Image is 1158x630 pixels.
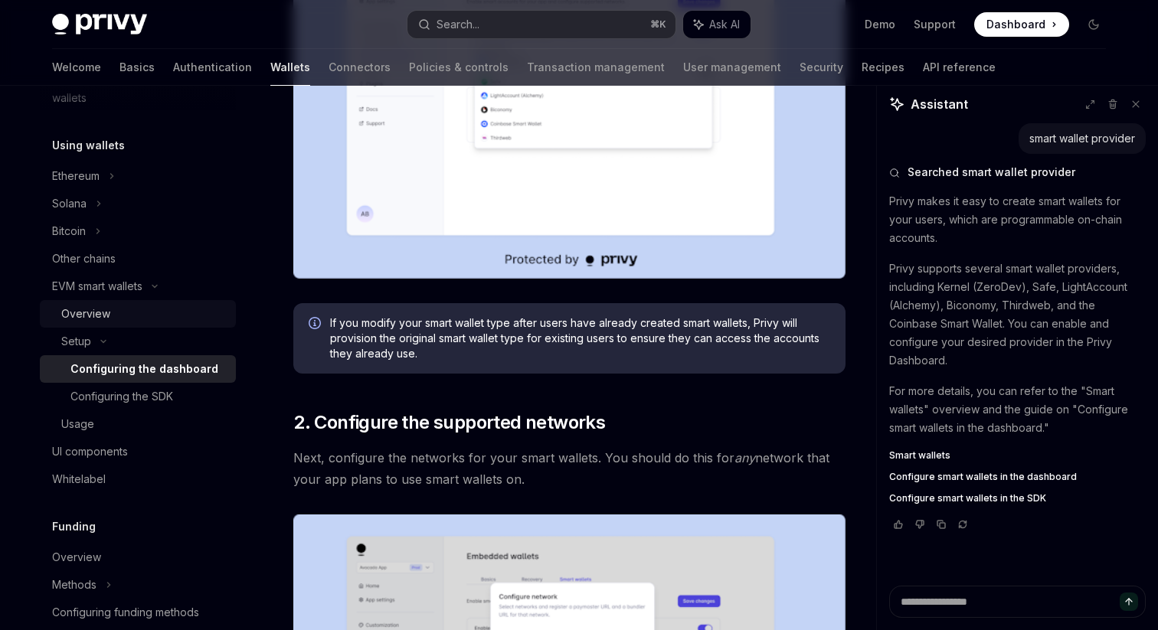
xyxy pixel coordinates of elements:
[52,442,128,461] div: UI components
[119,49,155,86] a: Basics
[865,17,895,32] a: Demo
[862,49,904,86] a: Recipes
[974,12,1069,37] a: Dashboard
[52,548,101,566] div: Overview
[52,14,147,35] img: dark logo
[270,49,310,86] a: Wallets
[889,471,1077,483] span: Configure smart wallets in the dashboard
[889,165,1146,180] button: Searched smart wallet provider
[40,245,236,273] a: Other chains
[40,599,236,626] a: Configuring funding methods
[52,222,86,240] div: Bitcoin
[889,260,1146,370] p: Privy supports several smart wallet providers, including Kernel (ZeroDev), Safe, LightAccount (Al...
[293,410,605,435] span: 2. Configure the supported networks
[52,250,116,268] div: Other chains
[908,165,1075,180] span: Searched smart wallet provider
[52,603,199,622] div: Configuring funding methods
[1081,12,1106,37] button: Toggle dark mode
[52,49,101,86] a: Welcome
[437,15,479,34] div: Search...
[52,517,96,536] h5: Funding
[293,447,846,490] span: Next, configure the networks for your smart wallets. You should do this for network that your app...
[52,576,96,594] div: Methods
[889,449,950,462] span: Smart wallets
[889,492,1146,504] a: Configure smart wallets in the SDK
[889,492,1046,504] span: Configure smart wallets in the SDK
[61,305,110,323] div: Overview
[1029,131,1135,146] div: smart wallet provider
[173,49,252,86] a: Authentication
[309,317,324,332] svg: Info
[911,95,968,113] span: Assistant
[70,360,218,378] div: Configuring the dashboard
[683,11,751,38] button: Ask AI
[889,192,1146,247] p: Privy makes it easy to create smart wallets for your users, which are programmable on-chain accou...
[923,49,996,86] a: API reference
[61,415,94,433] div: Usage
[52,136,125,155] h5: Using wallets
[914,17,956,32] a: Support
[889,382,1146,437] p: For more details, you can refer to the "Smart wallets" overview and the guide on "Configure smart...
[61,332,91,351] div: Setup
[889,471,1146,483] a: Configure smart wallets in the dashboard
[40,465,236,493] a: Whitelabel
[40,355,236,383] a: Configuring the dashboard
[40,300,236,328] a: Overview
[527,49,665,86] a: Transaction management
[650,18,666,31] span: ⌘ K
[40,383,236,410] a: Configuring the SDK
[329,49,391,86] a: Connectors
[407,11,675,38] button: Search...⌘K
[40,410,236,438] a: Usage
[40,438,236,465] a: UI components
[40,543,236,571] a: Overview
[330,315,830,361] span: If you modify your smart wallet type after users have already created smart wallets, Privy will p...
[70,387,173,406] div: Configuring the SDK
[734,450,755,465] em: any
[986,17,1045,32] span: Dashboard
[800,49,843,86] a: Security
[889,449,1146,462] a: Smart wallets
[683,49,781,86] a: User management
[52,277,142,295] div: EVM smart wallets
[709,17,740,32] span: Ask AI
[52,470,106,488] div: Whitelabel
[1120,592,1138,611] button: Send message
[52,167,100,185] div: Ethereum
[52,194,87,213] div: Solana
[409,49,509,86] a: Policies & controls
